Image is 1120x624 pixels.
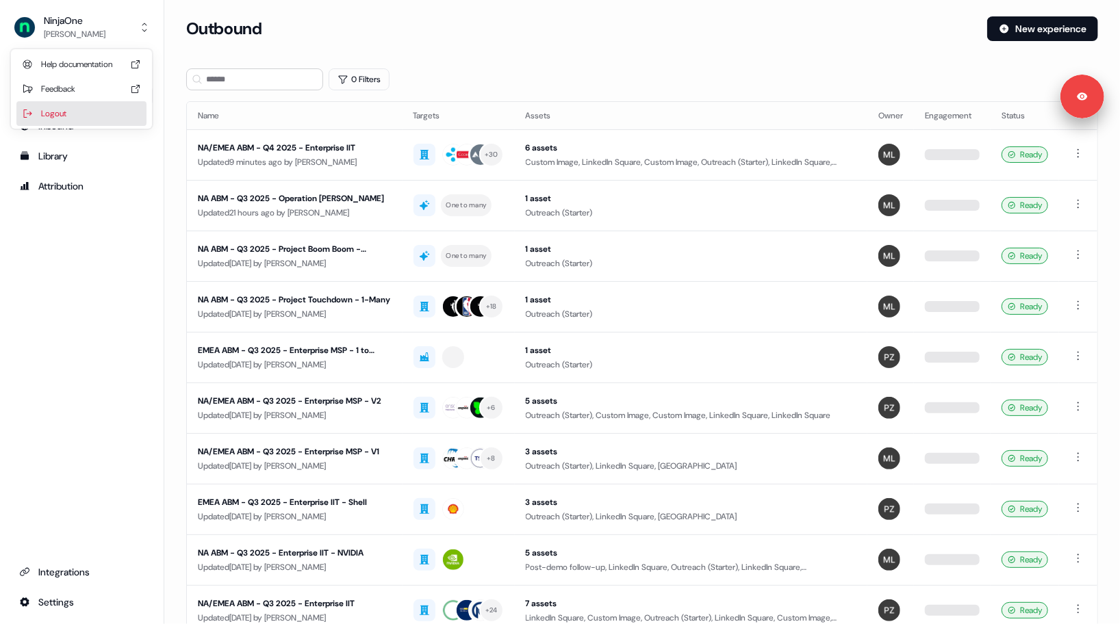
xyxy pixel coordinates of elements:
div: [PERSON_NAME] [44,27,105,41]
div: NinjaOne[PERSON_NAME] [11,49,152,129]
div: Help documentation [16,52,147,77]
div: NinjaOne [44,14,105,27]
div: Feedback [16,77,147,101]
button: NinjaOne[PERSON_NAME] [11,11,153,44]
div: Logout [16,101,147,126]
